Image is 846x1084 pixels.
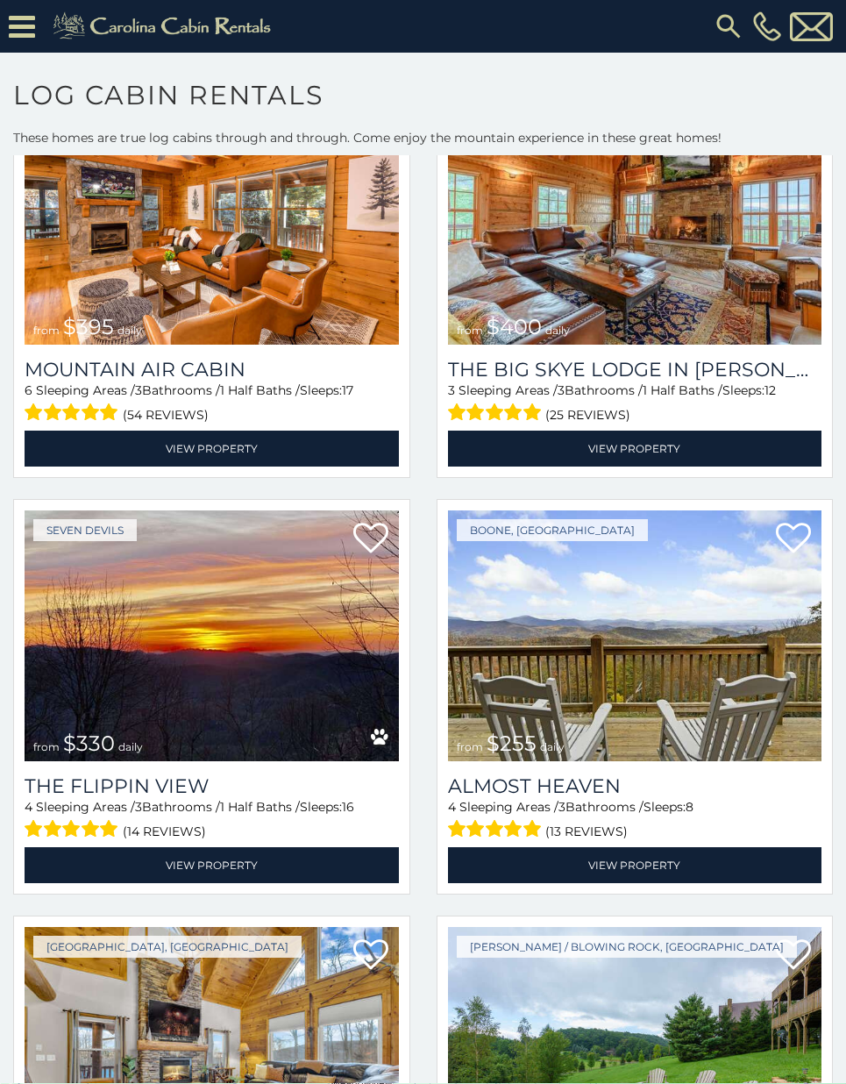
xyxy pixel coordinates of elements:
[457,519,648,541] a: Boone, [GEOGRAPHIC_DATA]
[25,799,32,815] span: 4
[448,774,822,798] a: Almost Heaven
[448,431,822,467] a: View Property
[25,847,399,883] a: View Property
[545,820,628,843] span: (13 reviews)
[448,510,822,761] img: Almost Heaven
[353,521,388,558] a: Add to favorites
[448,799,456,815] span: 4
[118,740,143,753] span: daily
[220,799,300,815] span: 1 Half Baths /
[487,314,542,339] span: $400
[457,324,483,337] span: from
[713,11,744,42] img: search-regular.svg
[25,510,399,761] img: The Flippin View
[764,382,776,398] span: 12
[545,403,630,426] span: (25 reviews)
[643,382,722,398] span: 1 Half Baths /
[135,382,142,398] span: 3
[33,324,60,337] span: from
[25,431,399,467] a: View Property
[25,94,399,345] img: Mountain Air Cabin
[540,740,565,753] span: daily
[33,519,137,541] a: Seven Devils
[33,936,302,958] a: [GEOGRAPHIC_DATA], [GEOGRAPHIC_DATA]
[25,94,399,345] a: Mountain Air Cabin from $395 daily
[342,382,353,398] span: 17
[448,358,822,382] h3: The Big Skye Lodge in Valle Crucis
[220,382,300,398] span: 1 Half Baths /
[123,820,206,843] span: (14 reviews)
[342,799,354,815] span: 16
[448,847,822,883] a: View Property
[25,382,32,398] span: 6
[558,382,565,398] span: 3
[135,799,142,815] span: 3
[457,740,483,753] span: from
[448,94,822,345] a: The Big Skye Lodge in Valle Crucis from $400 daily
[686,799,693,815] span: 8
[448,798,822,843] div: Sleeping Areas / Bathrooms / Sleeps:
[25,774,399,798] a: The Flippin View
[117,324,142,337] span: daily
[545,324,570,337] span: daily
[776,521,811,558] a: Add to favorites
[44,9,286,44] img: Khaki-logo.png
[448,382,822,426] div: Sleeping Areas / Bathrooms / Sleeps:
[63,731,115,756] span: $330
[448,94,822,345] img: The Big Skye Lodge in Valle Crucis
[63,314,114,339] span: $395
[457,936,797,958] a: [PERSON_NAME] / Blowing Rock, [GEOGRAPHIC_DATA]
[749,11,786,41] a: [PHONE_NUMBER]
[448,382,455,398] span: 3
[353,938,388,974] a: Add to favorites
[25,382,399,426] div: Sleeping Areas / Bathrooms / Sleeps:
[558,799,565,815] span: 3
[123,403,209,426] span: (54 reviews)
[25,358,399,382] a: Mountain Air Cabin
[25,510,399,761] a: The Flippin View from $330 daily
[33,740,60,753] span: from
[487,731,537,756] span: $255
[25,798,399,843] div: Sleeping Areas / Bathrooms / Sleeps:
[448,358,822,382] a: The Big Skye Lodge in [PERSON_NAME][GEOGRAPHIC_DATA]
[448,510,822,761] a: Almost Heaven from $255 daily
